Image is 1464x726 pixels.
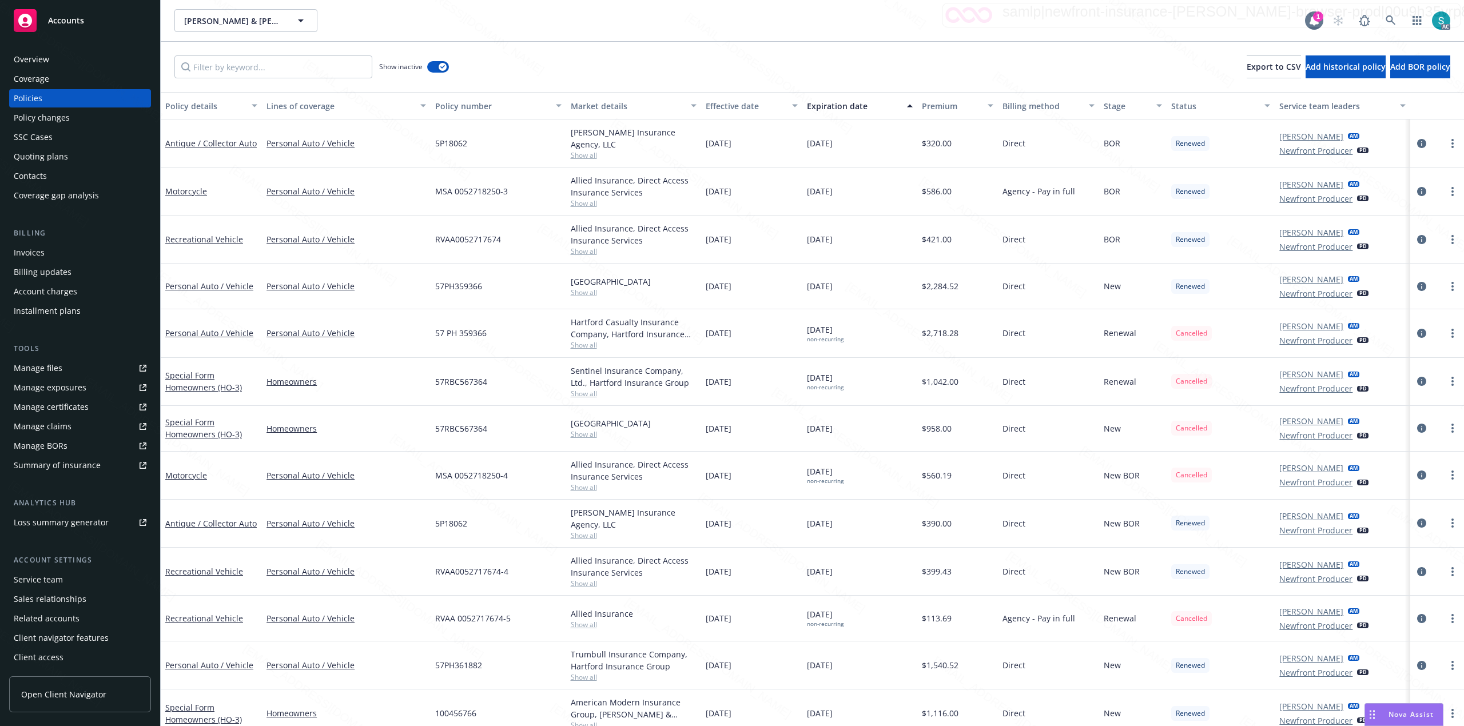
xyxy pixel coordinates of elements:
a: Newfront Producer [1279,288,1352,300]
span: Show all [571,288,697,297]
a: Newfront Producer [1279,573,1352,585]
a: Personal Auto / Vehicle [266,280,426,292]
div: Analytics hub [9,497,151,509]
div: [PERSON_NAME] Insurance Agency, LLC [571,506,697,530]
span: [DATE] [706,376,731,388]
a: Accounts [9,5,151,37]
span: $2,718.28 [922,327,958,339]
span: Direct [1002,233,1025,245]
span: [DATE] [807,372,844,391]
div: Quoting plans [14,147,68,166]
a: Installment plans [9,302,151,320]
button: Effective date [701,92,802,119]
div: American Modern Insurance Group, [PERSON_NAME] & Associates [571,696,697,720]
span: New BOR [1104,565,1140,577]
a: Personal Auto / Vehicle [165,281,253,292]
div: 1 [1313,11,1323,22]
span: New [1104,659,1121,671]
span: Show all [571,389,697,398]
div: Billing method [1002,100,1082,112]
span: Export to CSV [1247,61,1301,72]
button: [PERSON_NAME] & [PERSON_NAME] [174,9,317,32]
span: $399.43 [922,565,952,577]
span: $1,042.00 [922,376,958,388]
span: Direct [1002,659,1025,671]
span: Open Client Navigator [21,688,106,700]
a: Policies [9,89,151,107]
a: circleInformation [1415,326,1429,340]
span: [DATE] [807,707,833,719]
a: Coverage gap analysis [9,186,151,205]
a: more [1446,280,1459,293]
span: [DATE] [807,465,844,485]
button: Lines of coverage [262,92,431,119]
a: [PERSON_NAME] [1279,130,1343,142]
a: more [1446,421,1459,435]
a: Recreational Vehicle [165,566,243,577]
a: circleInformation [1415,659,1429,672]
img: photo [1432,11,1450,30]
a: Client access [9,648,151,667]
a: Antique / Collector Auto [165,518,257,529]
span: 5P18062 [435,137,467,149]
span: [DATE] [807,565,833,577]
a: more [1446,659,1459,672]
span: Show all [571,429,697,439]
div: Account settings [9,555,151,566]
span: [DATE] [706,469,731,481]
span: [DATE] [706,517,731,529]
span: BOR [1104,137,1120,149]
span: Show all [571,620,697,629]
a: SSC Cases [9,128,151,146]
span: [DATE] [706,565,731,577]
span: [DATE] [807,422,833,434]
a: Recreational Vehicle [165,234,243,245]
a: Overview [9,50,151,69]
span: Direct [1002,517,1025,529]
a: Newfront Producer [1279,382,1352,394]
a: [PERSON_NAME] [1279,226,1343,238]
span: Direct [1002,422,1025,434]
span: 57RBC567364 [435,376,487,388]
a: circleInformation [1415,565,1429,579]
a: more [1446,516,1459,530]
button: Market details [566,92,701,119]
a: circleInformation [1415,137,1429,150]
span: [DATE] [807,608,844,628]
div: Billing updates [14,263,71,281]
a: Newfront Producer [1279,145,1352,157]
div: Allied Insurance, Direct Access Insurance Services [571,555,697,579]
span: Direct [1002,469,1025,481]
span: $560.19 [922,469,952,481]
span: [DATE] [706,137,731,149]
span: Direct [1002,137,1025,149]
a: Contacts [9,167,151,185]
button: Stage [1099,92,1167,119]
span: RVAA0052717674-4 [435,565,508,577]
a: more [1446,326,1459,340]
a: Newfront Producer [1279,476,1352,488]
a: [PERSON_NAME] [1279,415,1343,427]
span: $958.00 [922,422,952,434]
a: Personal Auto / Vehicle [266,185,426,197]
span: 100456766 [435,707,476,719]
a: more [1446,137,1459,150]
span: Cancelled [1176,613,1207,624]
span: Renewal [1104,612,1136,624]
div: Invoices [14,244,45,262]
a: more [1446,565,1459,579]
span: [DATE] [807,517,833,529]
div: Related accounts [14,609,79,628]
div: [GEOGRAPHIC_DATA] [571,417,697,429]
span: RVAA 0052717674-5 [435,612,511,624]
span: [DATE] [807,137,833,149]
a: circleInformation [1415,468,1429,482]
span: 57RBC567364 [435,422,487,434]
a: circleInformation [1415,185,1429,198]
a: Manage claims [9,417,151,436]
a: Homeowners [266,422,426,434]
span: [DATE] [706,659,731,671]
span: 57 PH 359366 [435,327,487,339]
div: Allied Insurance, Direct Access Insurance Services [571,174,697,198]
span: Accounts [48,16,84,25]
